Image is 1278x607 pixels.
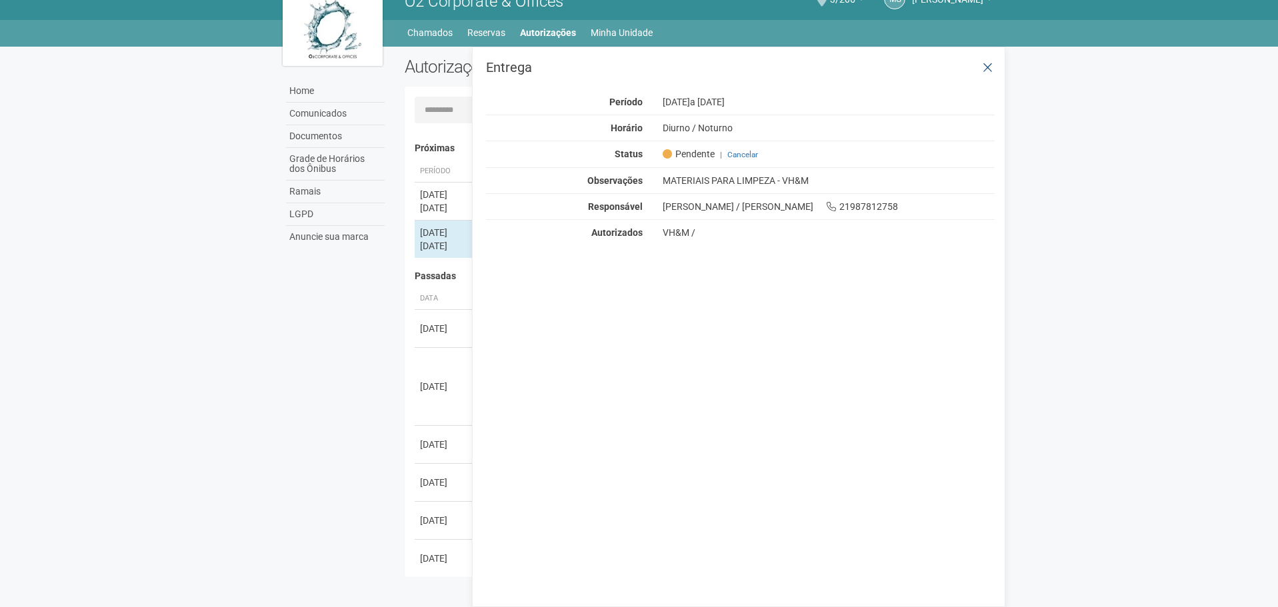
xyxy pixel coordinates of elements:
[286,203,385,226] a: LGPD
[420,380,469,393] div: [DATE]
[653,122,1005,134] div: Diurno / Noturno
[415,288,475,310] th: Data
[420,552,469,565] div: [DATE]
[420,476,469,489] div: [DATE]
[286,103,385,125] a: Comunicados
[407,23,453,42] a: Chamados
[415,161,475,183] th: Período
[415,143,986,153] h4: Próximas
[653,175,1005,187] div: MATERIAIS PARA LIMPEZA - VH&M
[286,181,385,203] a: Ramais
[420,438,469,451] div: [DATE]
[467,23,505,42] a: Reservas
[690,97,725,107] span: a [DATE]
[286,125,385,148] a: Documentos
[727,150,758,159] a: Cancelar
[653,96,1005,108] div: [DATE]
[663,227,995,239] div: VH&M /
[520,23,576,42] a: Autorizações
[663,148,715,160] span: Pendente
[591,227,643,238] strong: Autorizados
[420,514,469,527] div: [DATE]
[653,201,1005,213] div: [PERSON_NAME] / [PERSON_NAME] 21987812758
[420,239,469,253] div: [DATE]
[587,175,643,186] strong: Observações
[286,148,385,181] a: Grade de Horários dos Ônibus
[611,123,643,133] strong: Horário
[420,201,469,215] div: [DATE]
[420,226,469,239] div: [DATE]
[609,97,643,107] strong: Período
[420,188,469,201] div: [DATE]
[591,23,653,42] a: Minha Unidade
[420,322,469,335] div: [DATE]
[286,80,385,103] a: Home
[286,226,385,248] a: Anuncie sua marca
[588,201,643,212] strong: Responsável
[720,150,722,159] span: |
[415,271,986,281] h4: Passadas
[486,61,995,74] h3: Entrega
[405,57,690,77] h2: Autorizações
[615,149,643,159] strong: Status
